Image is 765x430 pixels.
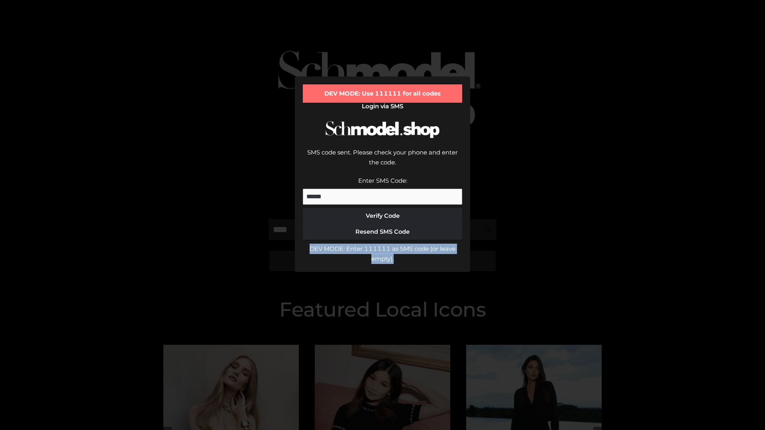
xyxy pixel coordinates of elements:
button: Verify Code [303,208,462,224]
label: Enter SMS Code: [358,177,407,184]
div: SMS code sent. Please check your phone and enter the code. [303,147,462,176]
img: Schmodel Logo [323,114,442,145]
button: Resend SMS Code [303,224,462,240]
div: DEV MODE: Use 111111 for all codes [303,84,462,103]
div: DEV MODE: Enter 111111 as SMS code (or leave empty). [303,244,462,264]
h2: Login via SMS [303,103,462,110]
